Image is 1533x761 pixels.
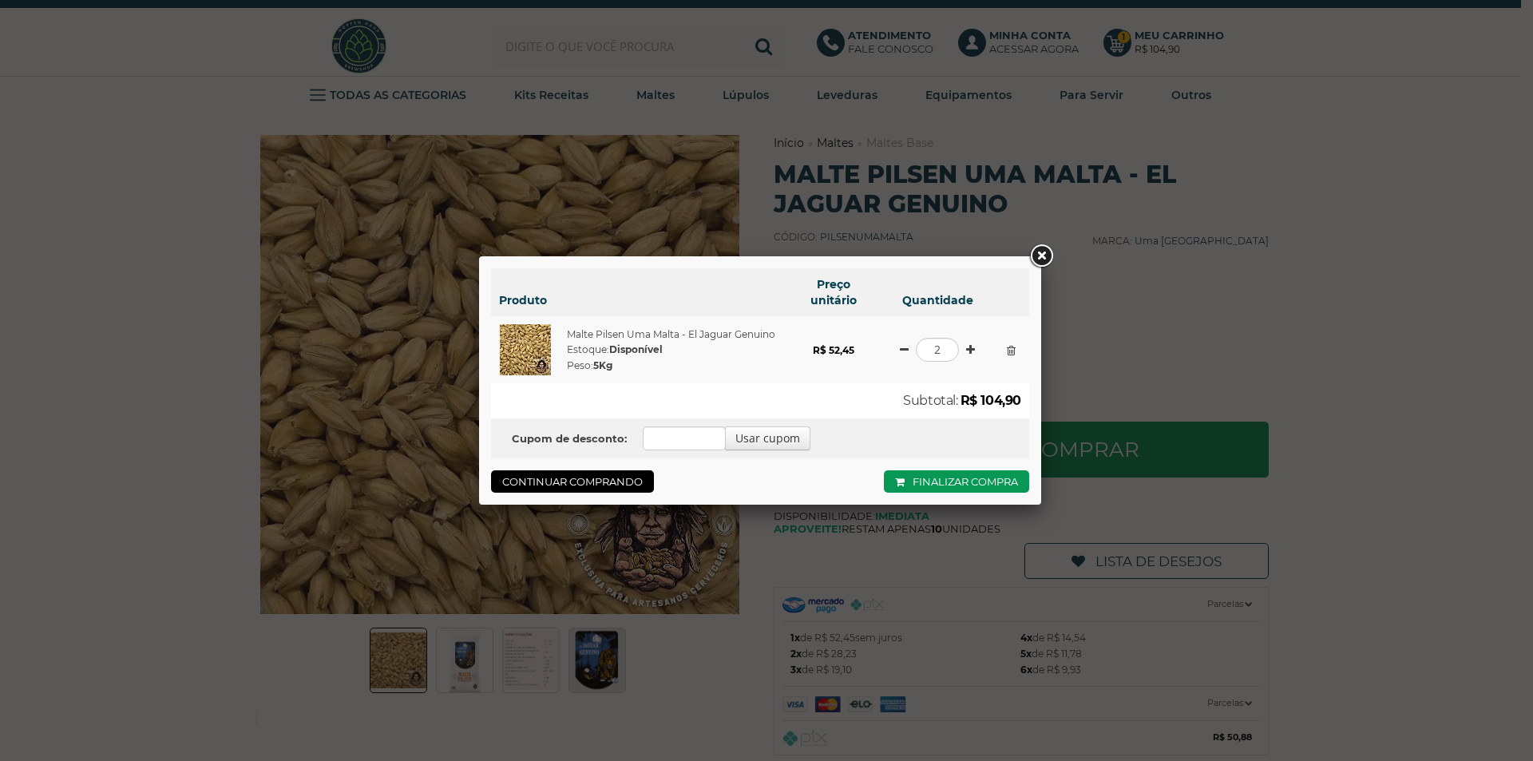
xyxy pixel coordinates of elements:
[884,470,1029,493] a: Finalizar compra
[889,292,985,308] h6: Quantidade
[1027,242,1056,271] a: Close
[593,359,612,371] strong: 5Kg
[567,359,612,371] span: Peso:
[903,393,957,408] span: Subtotal:
[961,393,1021,408] strong: R$ 104,90
[491,470,654,493] a: Continuar comprando
[725,426,810,450] button: Usar cupom
[813,343,854,355] strong: R$ 52,45
[567,327,775,339] a: Malte Pilsen Uma Malta - El Jaguar Genuino
[512,432,627,445] b: Cupom de desconto:
[499,292,778,308] h6: Produto
[609,343,663,355] strong: Disponível
[794,276,873,308] h6: Preço unitário
[500,324,551,375] img: Malte Pilsen Uma Malta - El Jaguar Genuino
[567,343,663,355] span: Estoque:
